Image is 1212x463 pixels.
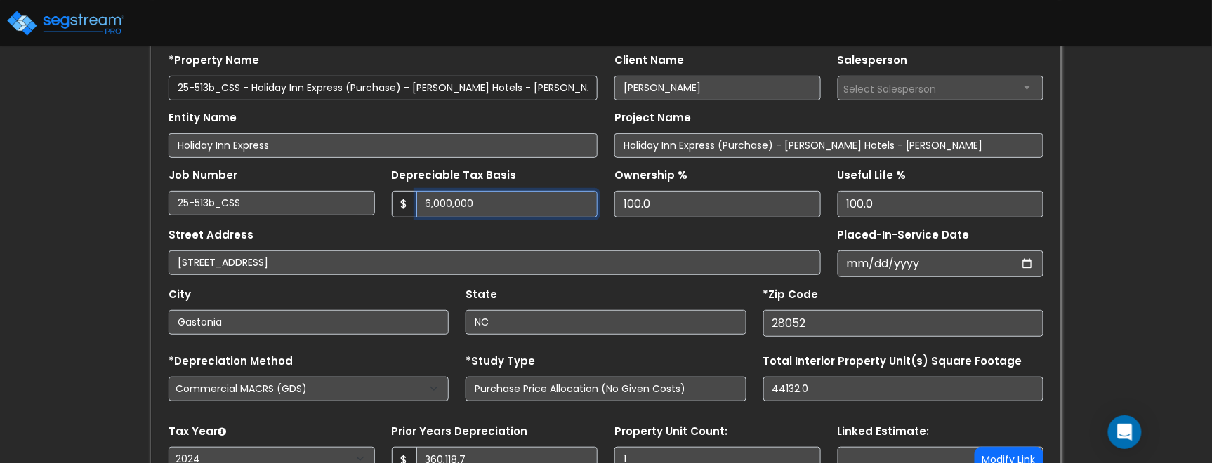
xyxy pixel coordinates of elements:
[169,287,191,303] label: City
[838,168,907,184] label: Useful Life %
[169,76,598,100] input: Property Name
[763,377,1043,401] input: total square foot
[614,191,821,217] input: Ownership
[838,191,1044,217] input: Depreciation
[614,53,684,69] label: Client Name
[169,424,226,440] label: Tax Year
[844,82,937,96] span: Select Salesperson
[614,76,821,100] input: Client Name
[6,9,125,37] img: logo_pro_r.png
[169,133,598,158] input: Entity Name
[763,310,1043,337] input: Zip Code
[169,110,237,126] label: Entity Name
[763,354,1022,370] label: Total Interior Property Unit(s) Square Footage
[614,424,727,440] label: Property Unit Count:
[466,287,497,303] label: State
[466,354,535,370] label: *Study Type
[169,53,259,69] label: *Property Name
[614,133,1043,158] input: Project Name
[838,227,970,243] label: Placed-In-Service Date
[1108,415,1142,449] div: Open Intercom Messenger
[392,424,528,440] label: Prior Years Depreciation
[614,168,687,184] label: Ownership %
[169,250,821,275] input: Street Address
[392,191,417,217] span: $
[763,287,819,303] label: *Zip Code
[169,168,237,184] label: Job Number
[169,354,293,370] label: *Depreciation Method
[838,424,930,440] label: Linked Estimate:
[838,53,908,69] label: Salesperson
[416,191,598,217] input: 0.00
[392,168,517,184] label: Depreciable Tax Basis
[169,227,253,243] label: Street Address
[614,110,691,126] label: Project Name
